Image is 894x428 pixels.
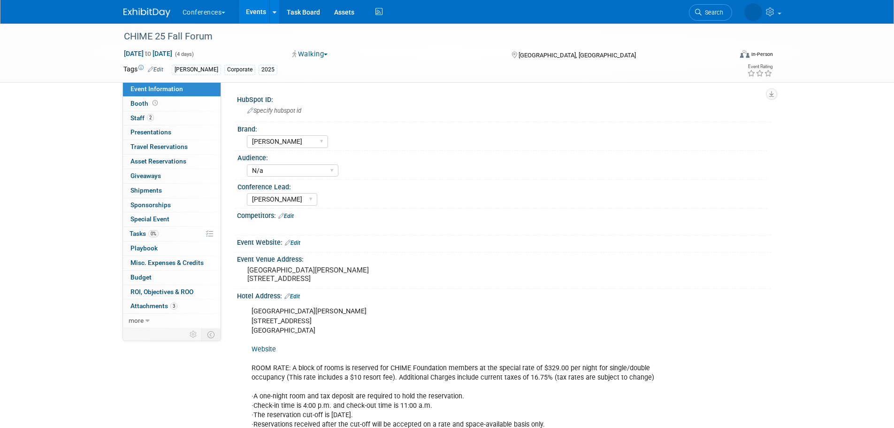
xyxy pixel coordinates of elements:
[237,93,771,104] div: HubSpot ID:
[123,314,221,328] a: more
[185,328,202,341] td: Personalize Event Tab Strip
[130,85,183,93] span: Event Information
[519,52,636,59] span: [GEOGRAPHIC_DATA], [GEOGRAPHIC_DATA]
[278,213,294,219] a: Edit
[123,140,221,154] a: Travel Reservations
[123,111,221,125] a: Staff2
[284,293,300,300] a: Edit
[123,212,221,226] a: Special Event
[174,51,194,57] span: (4 days)
[123,125,221,140] a: Presentations
[148,230,159,237] span: 0%
[123,82,221,96] a: Event Information
[130,201,171,209] span: Sponsorships
[123,169,221,183] a: Giveaways
[237,180,767,192] div: Conference Lead:
[123,97,221,111] a: Booth
[147,114,154,121] span: 2
[130,172,161,179] span: Giveaways
[144,50,153,57] span: to
[123,299,221,313] a: Attachments3
[130,302,177,310] span: Attachments
[237,235,771,248] div: Event Website:
[237,151,767,163] div: Audience:
[224,65,255,75] div: Corporate
[123,184,221,198] a: Shipments
[130,114,154,122] span: Staff
[702,9,723,16] span: Search
[689,4,732,21] a: Search
[259,65,277,75] div: 2025
[130,215,169,223] span: Special Event
[751,51,773,58] div: In-Person
[130,187,162,194] span: Shipments
[123,198,221,212] a: Sponsorships
[237,209,771,221] div: Competitors:
[747,64,772,69] div: Event Rating
[201,328,221,341] td: Toggle Event Tabs
[130,157,186,165] span: Asset Reservations
[172,65,221,75] div: [PERSON_NAME]
[130,273,152,281] span: Budget
[151,100,160,107] span: Booth not reserved yet
[740,50,749,58] img: Format-Inperson.png
[123,227,221,241] a: Tasks0%
[123,49,173,58] span: [DATE] [DATE]
[123,256,221,270] a: Misc. Expenses & Credits
[130,244,158,252] span: Playbook
[123,64,163,75] td: Tags
[237,122,767,134] div: Brand:
[129,317,144,324] span: more
[123,241,221,256] a: Playbook
[130,100,160,107] span: Booth
[289,49,331,59] button: Walking
[744,3,762,21] img: Stephanie Donley
[170,303,177,310] span: 3
[247,266,449,283] pre: [GEOGRAPHIC_DATA][PERSON_NAME] [STREET_ADDRESS]
[148,66,163,73] a: Edit
[121,28,718,45] div: CHIME 25 Fall Forum
[123,155,221,169] a: Asset Reservations
[237,252,771,264] div: Event Venue Address:
[130,143,188,150] span: Travel Reservations
[130,288,193,296] span: ROI, Objectives & ROO
[123,285,221,299] a: ROI, Objectives & ROO
[237,289,771,301] div: Hotel Address:
[123,271,221,285] a: Budget
[285,240,300,246] a: Edit
[677,49,773,63] div: Event Format
[247,107,301,114] span: Specify hubspot id
[130,230,159,237] span: Tasks
[130,128,171,136] span: Presentations
[123,8,170,17] img: ExhibitDay
[252,345,276,353] a: Website
[130,259,204,266] span: Misc. Expenses & Credits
